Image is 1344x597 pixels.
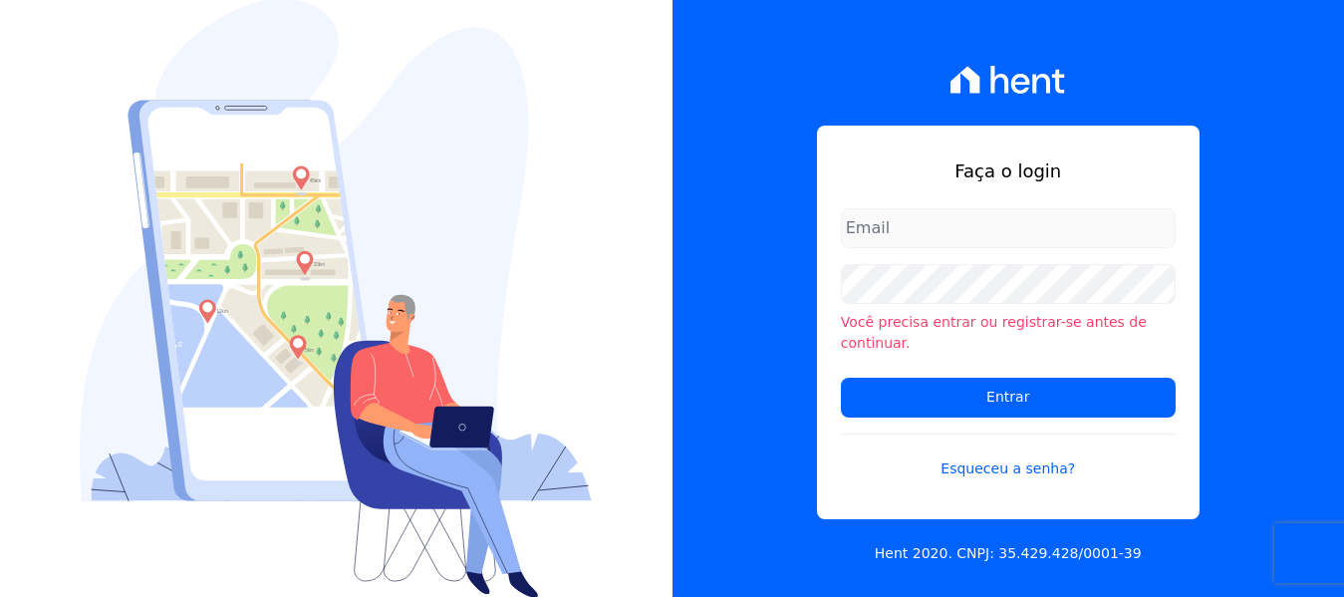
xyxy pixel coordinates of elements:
li: Você precisa entrar ou registrar-se antes de continuar. [841,312,1176,354]
input: Entrar [841,378,1176,418]
a: Esqueceu a senha? [841,434,1176,479]
input: Email [841,208,1176,248]
h1: Faça o login [841,157,1176,184]
p: Hent 2020. CNPJ: 35.429.428/0001-39 [875,543,1142,564]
